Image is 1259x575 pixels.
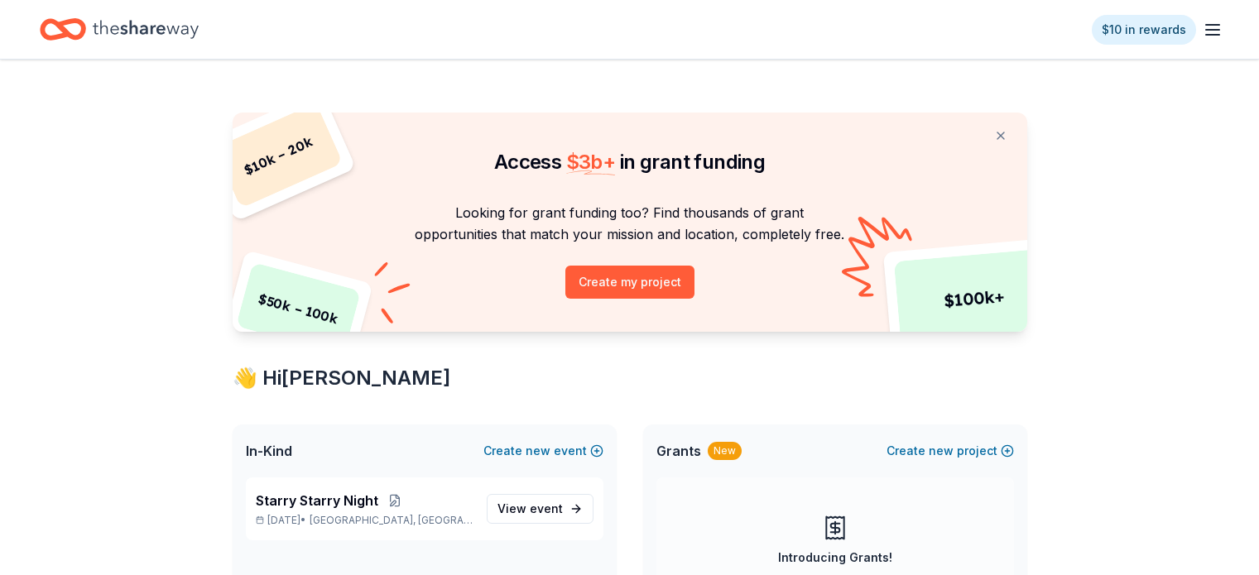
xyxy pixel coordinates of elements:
div: 👋 Hi [PERSON_NAME] [233,365,1027,391]
span: Access in grant funding [494,150,765,174]
span: [GEOGRAPHIC_DATA], [GEOGRAPHIC_DATA] [310,514,473,527]
span: new [526,441,550,461]
div: Introducing Grants! [778,548,892,568]
a: Home [40,10,199,49]
button: Createnewevent [483,441,603,461]
span: In-Kind [246,441,292,461]
button: Createnewproject [887,441,1014,461]
span: Starry Starry Night [256,491,378,510]
span: event [530,501,563,515]
div: New [708,442,742,460]
span: Grants [656,441,701,461]
span: new [929,441,954,461]
span: View [497,499,563,519]
p: [DATE] • [256,514,473,527]
span: $ 3b + [566,150,616,174]
p: Looking for grant funding too? Find thousands of grant opportunities that match your mission and ... [252,202,1007,246]
div: $ 10k – 20k [214,103,343,208]
button: Create my project [565,266,694,299]
a: View event [487,494,593,524]
a: $10 in rewards [1092,15,1196,45]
